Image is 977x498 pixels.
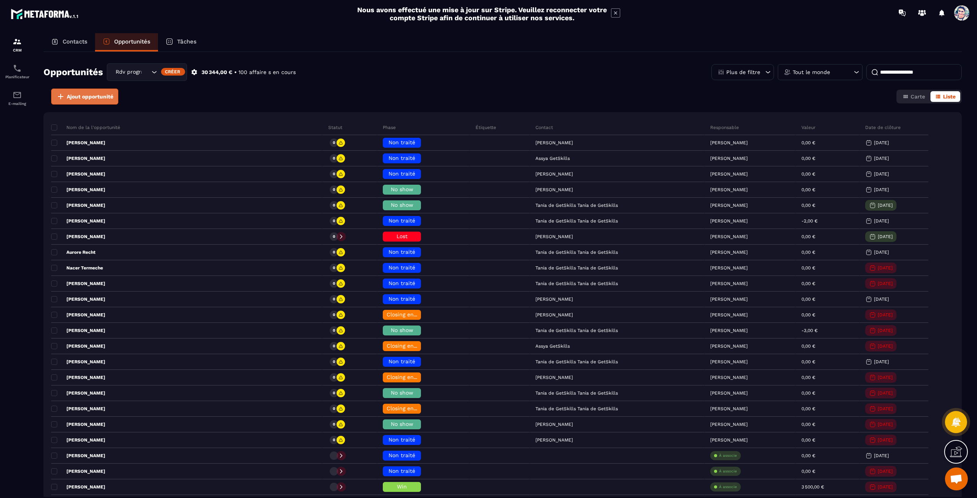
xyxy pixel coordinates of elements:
span: Non traité [389,437,415,443]
p: • [234,69,237,76]
p: 0 [333,234,335,239]
a: Ouvrir le chat [945,467,968,490]
p: Responsable [710,124,739,131]
p: 0,00 € [801,406,815,411]
p: À associe [719,469,737,474]
p: [DATE] [878,265,893,271]
p: 0 [333,265,335,271]
p: 0 [333,406,335,411]
span: Non traité [389,218,415,224]
a: Tâches [158,33,204,52]
p: Tout le monde [793,69,830,75]
p: [DATE] [878,234,893,239]
p: Aurore Recht [51,249,95,255]
p: [PERSON_NAME] [710,203,748,208]
img: scheduler [13,64,22,73]
p: [PERSON_NAME] [710,406,748,411]
span: No show [391,327,413,333]
p: 0,00 € [801,390,815,396]
p: 0 [333,312,335,317]
p: [DATE] [874,359,889,364]
p: [PERSON_NAME] [710,265,748,271]
p: [PERSON_NAME] [710,437,748,443]
p: [PERSON_NAME] [710,359,748,364]
p: [DATE] [878,437,893,443]
a: schedulerschedulerPlanificateur [2,58,32,85]
p: [PERSON_NAME] [51,312,105,318]
p: 0,00 € [801,234,815,239]
p: [PERSON_NAME] [51,468,105,474]
span: No show [391,421,413,427]
p: Nacer Termeche [51,265,103,271]
p: [PERSON_NAME] [710,328,748,333]
p: 0 [333,343,335,349]
p: [PERSON_NAME] [51,187,105,193]
span: No show [391,186,413,192]
span: Win [397,483,407,490]
p: [PERSON_NAME] [51,327,105,334]
p: -2,00 € [801,218,817,224]
p: 0 [333,390,335,396]
p: 0 [333,250,335,255]
p: [PERSON_NAME] [710,234,748,239]
p: 0 [333,297,335,302]
p: 0,00 € [801,359,815,364]
p: [PERSON_NAME] [710,171,748,177]
p: 0,00 € [801,343,815,349]
div: Search for option [107,63,187,81]
p: [PERSON_NAME] [51,453,105,459]
a: emailemailE-mailing [2,85,32,111]
h2: Opportunités [44,64,103,80]
p: [PERSON_NAME] [51,296,105,302]
span: Ajout opportunité [67,93,113,100]
p: 0 [333,437,335,443]
p: [PERSON_NAME] [51,343,105,349]
p: [PERSON_NAME] [51,437,105,443]
p: À associe [719,453,737,458]
p: [DATE] [874,171,889,177]
p: [PERSON_NAME] [51,359,105,365]
span: Non traité [389,468,415,474]
p: 0,00 € [801,437,815,443]
p: [DATE] [874,140,889,145]
p: [DATE] [874,250,889,255]
p: 0 [333,171,335,177]
p: [PERSON_NAME] [710,281,748,286]
p: 30 344,00 € [202,69,232,76]
span: Carte [911,93,925,100]
p: [PERSON_NAME] [710,140,748,145]
p: [PERSON_NAME] [710,187,748,192]
input: Search for option [142,68,150,76]
p: [DATE] [878,343,893,349]
p: [DATE] [878,375,893,380]
p: [PERSON_NAME] [51,280,105,287]
p: Contact [535,124,553,131]
p: [PERSON_NAME] [51,140,105,146]
span: Non traité [389,280,415,286]
p: 0,00 € [801,297,815,302]
p: 0 [333,203,335,208]
span: Non traité [389,264,415,271]
a: Contacts [44,33,95,52]
p: E-mailing [2,102,32,106]
img: email [13,90,22,100]
span: Non traité [389,249,415,255]
p: [PERSON_NAME] [710,375,748,380]
p: 100 affaire s en cours [239,69,296,76]
p: 0,00 € [801,453,815,458]
div: Créer [161,68,185,76]
p: CRM [2,48,32,52]
span: Non traité [389,171,415,177]
p: [PERSON_NAME] [51,421,105,427]
p: 0 [333,281,335,286]
p: [DATE] [874,453,889,458]
p: [PERSON_NAME] [710,422,748,427]
p: [DATE] [878,203,893,208]
p: Tâches [177,38,197,45]
h2: Nous avons effectué une mise à jour sur Stripe. Veuillez reconnecter votre compte Stripe afin de ... [357,6,607,22]
p: [PERSON_NAME] [710,390,748,396]
a: formationformationCRM [2,31,32,58]
span: Non traité [389,139,415,145]
p: [DATE] [878,422,893,427]
p: 0 [333,187,335,192]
